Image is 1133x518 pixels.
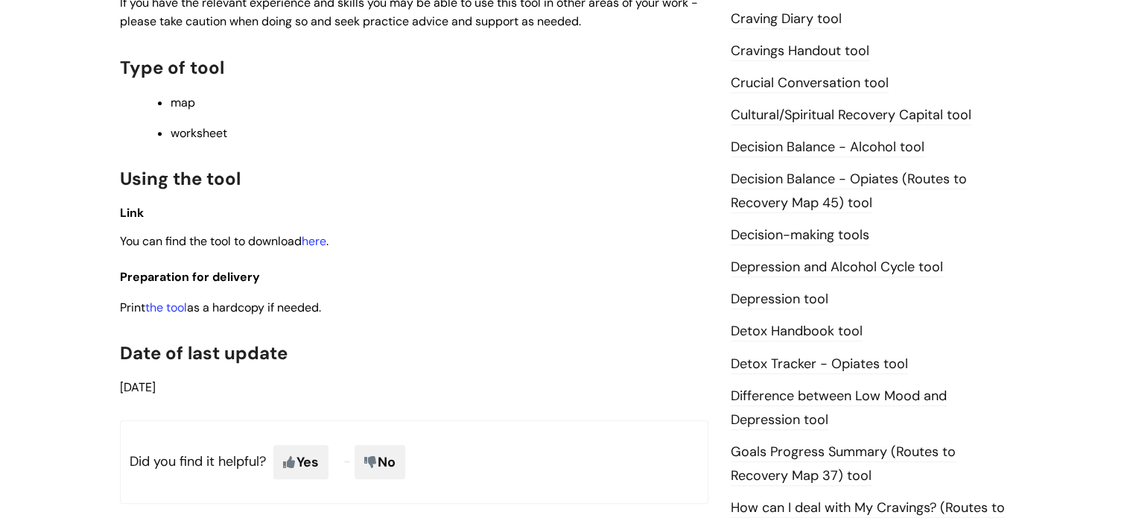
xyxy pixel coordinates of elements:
p: Did you find it helpful? [120,420,708,504]
a: Decision-making tools [731,226,869,245]
a: Decision Balance - Alcohol tool [731,138,924,157]
a: Craving Diary tool [731,10,842,29]
span: Using the tool [120,167,241,190]
a: Detox Handbook tool [731,322,863,341]
a: Depression tool [731,290,828,309]
a: Crucial Conversation tool [731,74,889,93]
span: You can find the tool to download . [120,233,329,249]
a: Depression and Alcohol Cycle tool [731,258,943,277]
span: Link [120,205,144,221]
span: [DATE] [120,379,156,395]
span: as a hardcopy if needed. [187,300,321,315]
a: Difference between Low Mood and Depression tool [731,387,947,430]
a: the tool [145,300,187,315]
span: Yes [273,445,329,479]
span: Type of tool [120,56,224,79]
a: here [302,233,326,249]
a: Cravings Handout tool [731,42,869,61]
span: No [355,445,405,479]
span: map [171,95,195,110]
span: Print [120,300,145,315]
span: Date of last update [120,341,288,364]
a: Detox Tracker - Opiates tool [731,355,908,374]
a: Cultural/Spiritual Recovery Capital tool [731,106,971,125]
a: Goals Progress Summary (Routes to Recovery Map 37) tool [731,443,956,486]
span: Preparation for delivery [120,269,260,285]
a: Decision Balance - Opiates (Routes to Recovery Map 45) tool [731,170,967,213]
span: worksheet [171,125,227,141]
